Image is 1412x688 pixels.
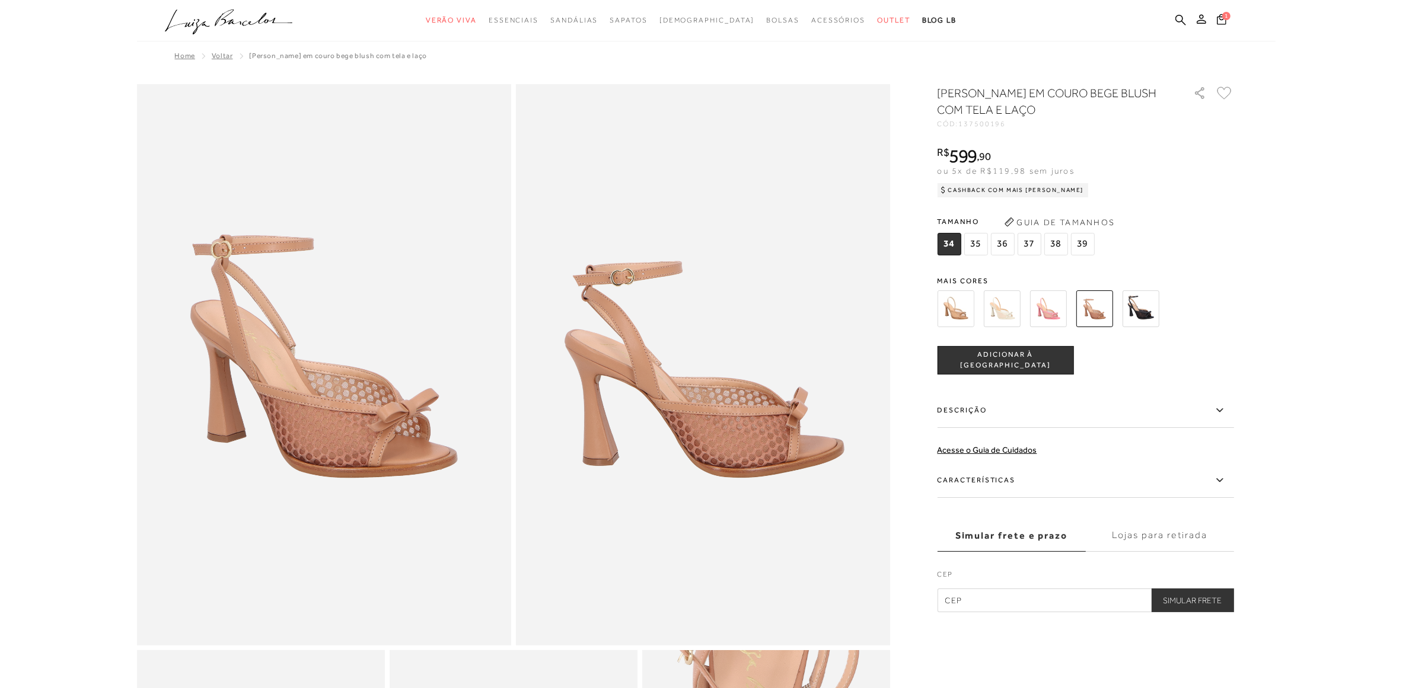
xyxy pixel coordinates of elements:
a: noSubCategoriesText [659,9,755,31]
span: 36 [991,233,1015,255]
span: Tamanho [938,213,1098,231]
span: Verão Viva [426,16,477,24]
img: SANDÁLIA DE SALTO FLARE ALTO EM COURO OFF WHITE E TELA [984,290,1021,327]
div: Cashback com Mais [PERSON_NAME] [938,183,1089,197]
a: categoryNavScreenReaderText [550,9,598,31]
input: CEP [938,588,1234,612]
span: 599 [949,145,977,167]
span: Acessórios [811,16,865,24]
span: 35 [964,233,988,255]
a: Acesse o Guia de Cuidados [938,445,1037,455]
span: Sapatos [610,16,647,24]
a: categoryNavScreenReaderText [610,9,647,31]
label: CEP [938,569,1234,585]
button: Simular Frete [1152,588,1234,612]
label: Descrição [938,393,1234,428]
a: categoryNavScreenReaderText [489,9,538,31]
a: categoryNavScreenReaderText [766,9,799,31]
button: ADICIONAR À [GEOGRAPHIC_DATA] [938,346,1074,375]
span: BLOG LB [922,16,957,24]
button: 1 [1213,13,1230,29]
span: Sandálias [550,16,598,24]
label: Lojas para retirada [1086,520,1234,552]
img: SANDÁLIA EM COURO PRETO COM TELA E LAÇO [1123,290,1159,327]
button: Guia de Tamanhos [1000,213,1119,232]
i: , [977,151,990,162]
span: ADICIONAR À [GEOGRAPHIC_DATA] [938,350,1073,370]
span: Bolsas [766,16,799,24]
label: Simular frete e prazo [938,520,1086,552]
span: ou 5x de R$119,98 sem juros [938,166,1075,175]
span: [DEMOGRAPHIC_DATA] [659,16,755,24]
span: Outlet [877,16,910,24]
a: categoryNavScreenReaderText [426,9,477,31]
a: categoryNavScreenReaderText [811,9,865,31]
img: SANDÁLIA EM COURO BEGE BLUSH COM TELA E LAÇO [1076,290,1113,327]
span: 38 [1044,233,1068,255]
span: 1 [1222,12,1231,20]
span: Mais cores [938,277,1234,284]
img: SANDÁLIA DE SALTO FLARE ALTO EM COURO ROSA CEREJEIRA E TELA [1030,290,1067,327]
div: CÓD: [938,120,1175,127]
a: Home [175,52,195,60]
span: 137500196 [958,120,1006,128]
span: 34 [938,233,961,255]
i: R$ [938,147,949,158]
label: Características [938,463,1234,498]
img: image [516,84,890,645]
h1: [PERSON_NAME] EM COURO BEGE BLUSH COM TELA E LAÇO [938,85,1160,118]
span: Essenciais [489,16,538,24]
img: image [137,84,511,645]
img: SANDÁLIA DE SALTO FLARE ALTO EM COURO BEGE E TELA [938,290,974,327]
span: 39 [1071,233,1095,255]
a: BLOG LB [922,9,957,31]
a: Voltar [212,52,233,60]
span: [PERSON_NAME] EM COURO BEGE BLUSH COM TELA E LAÇO [250,52,427,60]
span: 90 [980,150,991,162]
a: categoryNavScreenReaderText [877,9,910,31]
span: 37 [1018,233,1041,255]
